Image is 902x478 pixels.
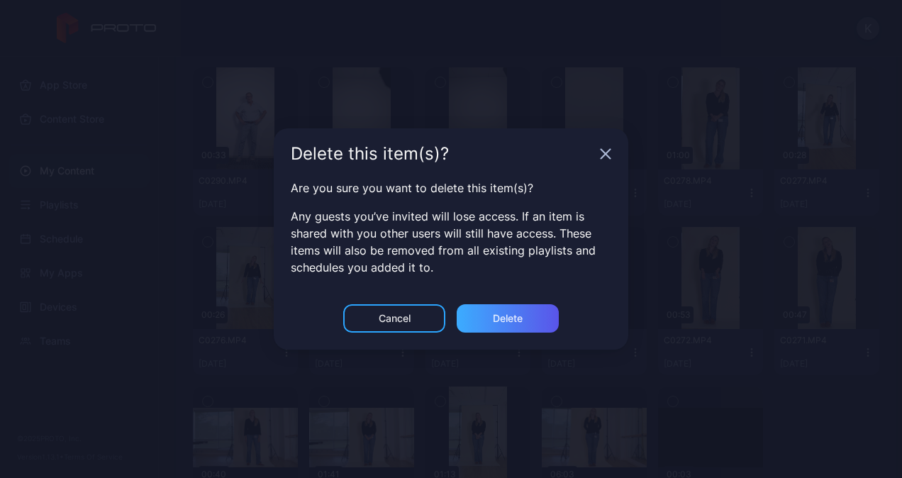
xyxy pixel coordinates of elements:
div: Delete [493,313,523,324]
div: Cancel [379,313,411,324]
p: Are you sure you want to delete this item(s)? [291,179,611,196]
button: Delete [457,304,559,333]
p: Any guests you’ve invited will lose access. If an item is shared with you other users will still ... [291,208,611,276]
div: Delete this item(s)? [291,145,594,162]
button: Cancel [343,304,445,333]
